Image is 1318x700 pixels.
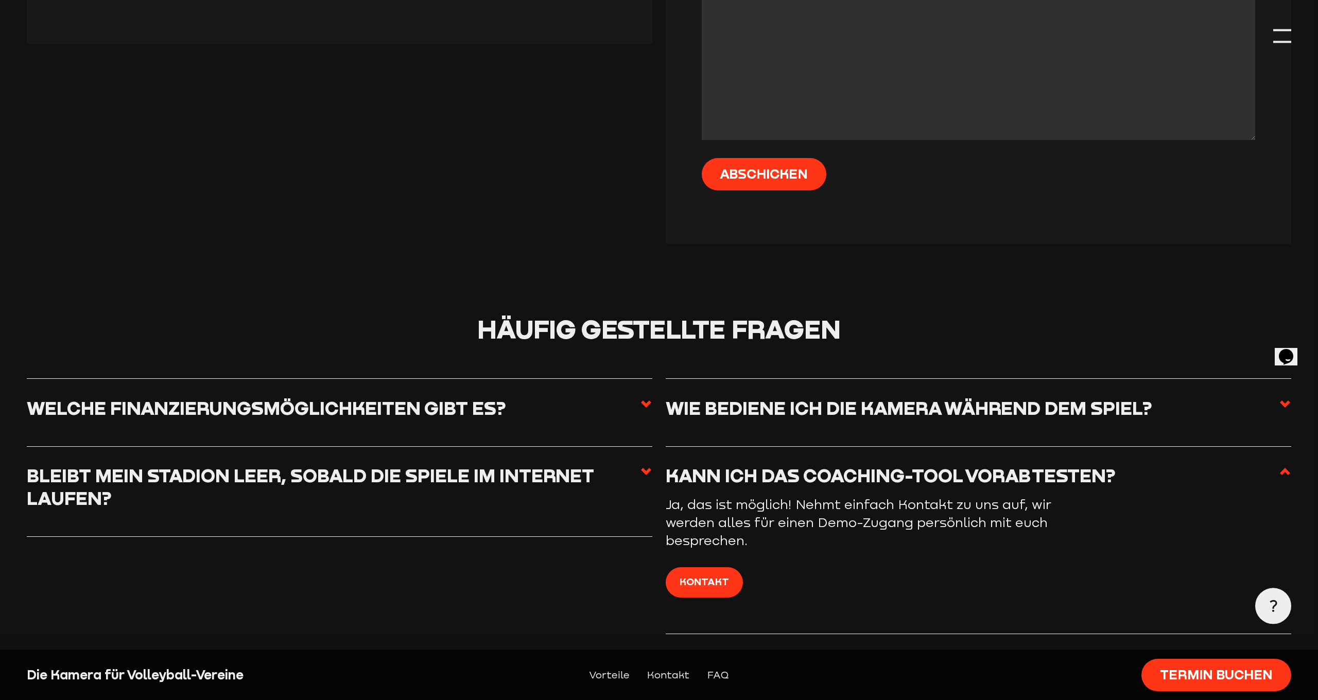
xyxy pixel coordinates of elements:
[27,666,333,684] div: Die Kamera für Volleyball-Vereine
[702,158,827,190] input: Abschicken
[647,667,689,682] a: Kontakt
[707,667,729,682] a: FAQ
[666,397,1170,419] h3: Wie bediene ich die Kamera während dem Spiel?
[1275,335,1308,365] iframe: chat widget
[27,464,640,509] h3: Bleibt mein Stadion leer, sobald die Spiele im Internet laufen?
[666,567,743,598] a: Kontakt
[1141,659,1291,691] a: Termin buchen
[27,397,524,419] h3: Welche Finanzierungsmöglichkeiten gibt es?
[666,464,1134,487] h3: Kann ich das Coaching-Tool vorab testen?
[666,496,1103,549] p: Ja, das ist möglich! Nehmt einfach Kontakt zu uns auf, wir werden alles für einen Demo-Zugang per...
[680,574,729,589] span: Kontakt
[589,667,630,682] a: Vorteile
[477,313,841,344] span: Häufig gestellte Fragen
